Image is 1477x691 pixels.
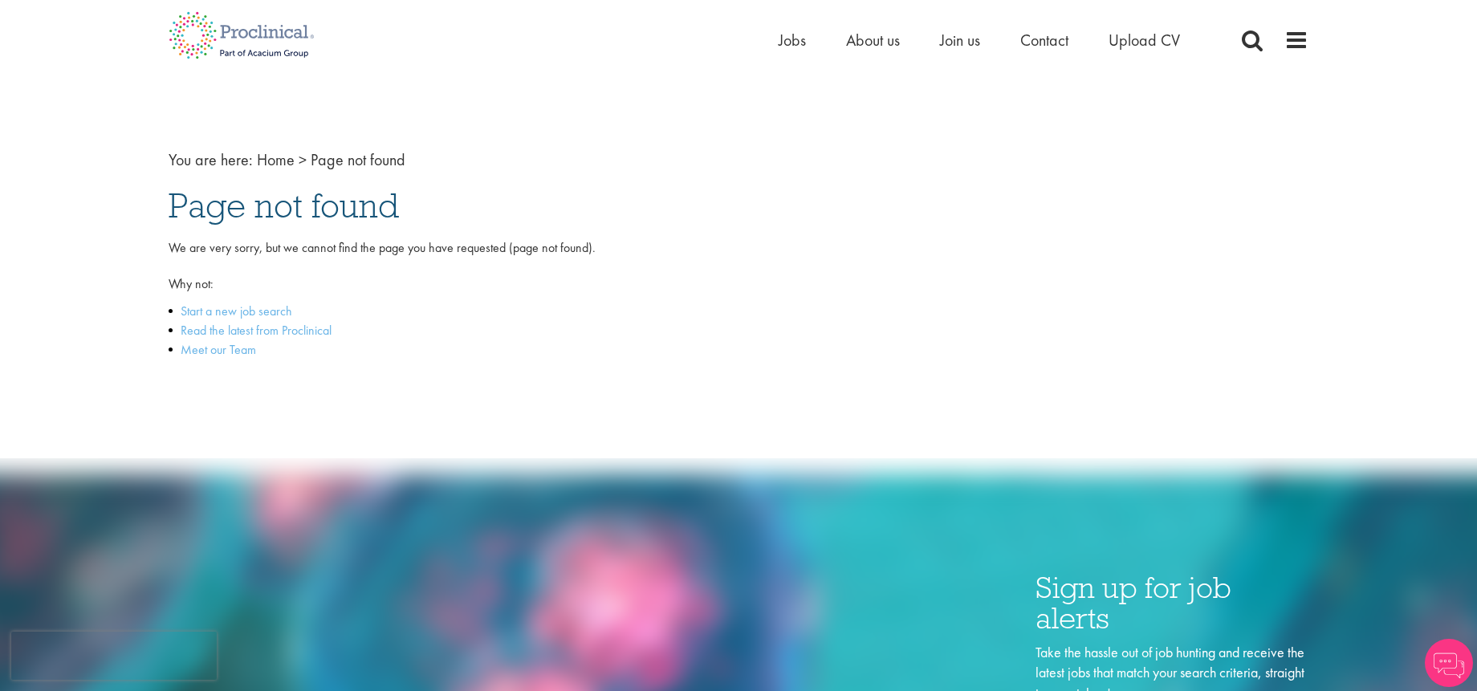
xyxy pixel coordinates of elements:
[1109,30,1180,51] a: Upload CV
[181,341,256,358] a: Meet our Team
[846,30,900,51] a: About us
[311,149,405,170] span: Page not found
[1425,639,1473,687] img: Chatbot
[181,322,332,339] a: Read the latest from Proclinical
[299,149,307,170] span: >
[257,149,295,170] a: breadcrumb link
[169,149,253,170] span: You are here:
[11,632,217,680] iframe: reCAPTCHA
[169,184,399,227] span: Page not found
[1036,572,1308,634] h3: Sign up for job alerts
[940,30,980,51] a: Join us
[181,303,292,319] a: Start a new job search
[779,30,806,51] a: Jobs
[1020,30,1068,51] a: Contact
[169,239,1308,295] p: We are very sorry, but we cannot find the page you have requested (page not found). Why not:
